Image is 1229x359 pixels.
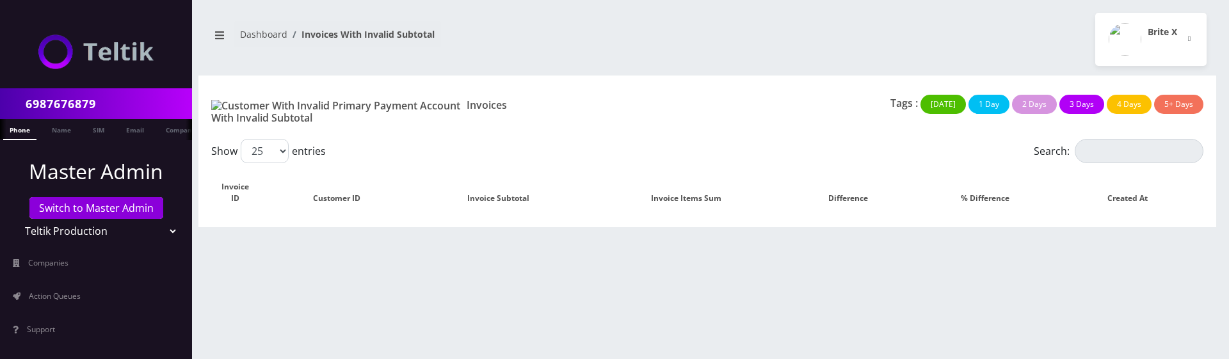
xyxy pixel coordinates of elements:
th: Difference [785,168,911,217]
h1: Invoices With Invalid Subtotal [211,99,529,125]
nav: breadcrumb [208,21,698,58]
label: Search: [1034,139,1203,163]
th: Invoice Subtotal [410,168,587,217]
button: [DATE] [920,95,966,114]
li: Invoices With Invalid Subtotal [287,28,435,41]
a: Name [45,119,77,139]
button: 5+ Days [1154,95,1203,114]
a: Email [120,119,150,139]
th: % Difference [912,168,1059,217]
h2: Brite X [1148,27,1177,38]
th: Customer ID [265,168,408,217]
span: Support [27,324,55,335]
input: Search in Company [26,92,189,116]
button: 1 Day [968,95,1009,114]
button: 2 Days [1012,95,1057,114]
button: Brite X [1095,13,1207,66]
p: Tags : [890,95,918,111]
a: Dashboard [240,28,287,40]
a: Phone [3,119,36,140]
span: Action Queues [29,291,81,301]
select: Showentries [241,139,289,163]
label: Show entries [211,139,326,163]
button: 4 Days [1107,95,1152,114]
th: Invoice ID [213,168,264,217]
a: Company [159,119,202,139]
th: Invoice Items Sum [588,168,785,217]
a: SIM [86,119,111,139]
span: Companies [28,257,68,268]
a: Switch to Master Admin [29,197,163,219]
img: Customer With Invalid Primary Payment Account [211,100,460,112]
th: Created At [1060,168,1202,217]
input: Search: [1075,139,1203,163]
img: Teltik Production [38,35,154,69]
button: 3 Days [1059,95,1104,114]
